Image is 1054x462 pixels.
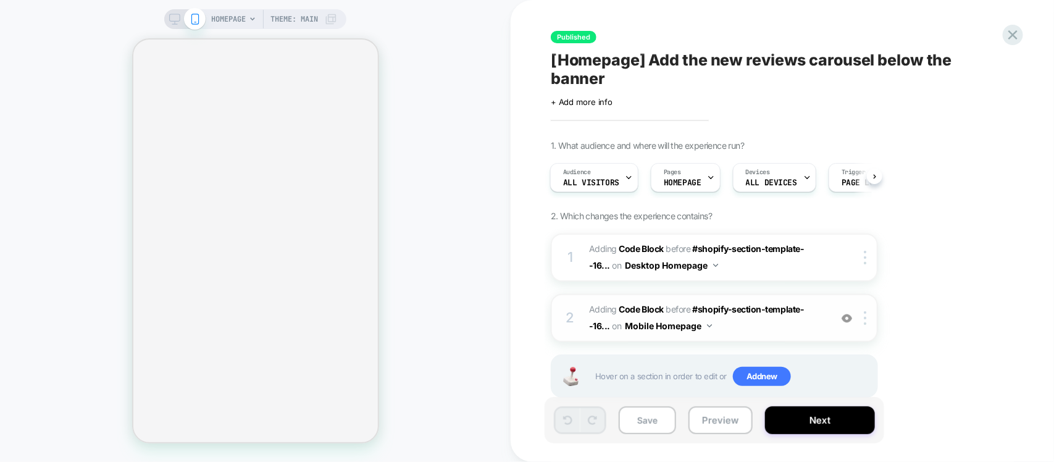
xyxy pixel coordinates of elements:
span: HOMEPAGE [664,178,701,187]
img: crossed eye [842,313,852,324]
button: Next [765,406,875,434]
b: Code Block [619,243,664,254]
b: Code Block [619,304,664,314]
span: + Add more info [551,97,613,107]
span: BEFORE [666,243,691,254]
button: Save [619,406,676,434]
span: BEFORE [666,304,691,314]
span: All Visitors [563,178,619,187]
span: HOMEPAGE [211,9,246,29]
span: Devices [746,168,770,177]
span: Trigger [842,168,866,177]
span: 2. Which changes the experience contains? [551,211,712,221]
button: Desktop Homepage [625,256,718,274]
span: #shopify-section-template--16... [589,243,805,271]
img: down arrow [713,264,718,267]
span: Add new [733,367,791,387]
span: Theme: MAIN [270,9,318,29]
span: [Homepage] Add the new reviews carousel below the banner [551,51,1002,88]
img: close [864,311,866,325]
span: on [613,318,622,334]
button: Preview [688,406,753,434]
span: #shopify-section-template--16... [589,304,805,331]
span: 1. What audience and where will the experience run? [551,140,744,151]
span: on [613,258,622,273]
span: Published [551,31,596,43]
span: Adding [589,304,664,314]
span: ALL DEVICES [746,178,797,187]
span: Adding [589,243,664,254]
span: Audience [563,168,591,177]
img: close [864,251,866,264]
img: Joystick [558,367,583,386]
div: 1 [564,245,577,270]
span: Page Load [842,178,884,187]
span: Pages [664,168,681,177]
img: down arrow [707,324,712,327]
button: Mobile Homepage [625,317,712,335]
span: Hover on a section in order to edit or [595,367,871,387]
div: 2 [564,306,577,330]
